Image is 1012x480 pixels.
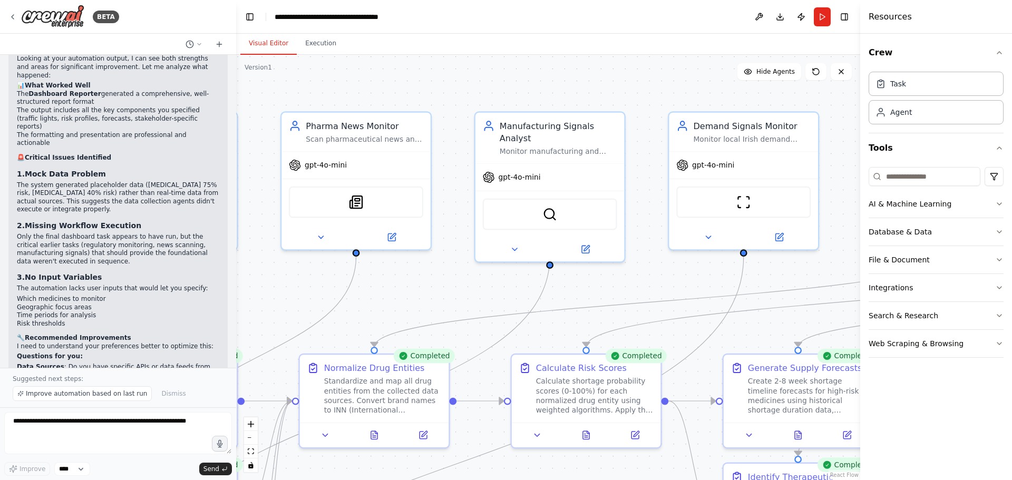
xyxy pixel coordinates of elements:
button: Start a new chat [211,38,228,51]
h2: 📊 [17,82,219,90]
li: Which medicines to monitor [17,295,219,303]
div: File & Document [869,254,930,265]
div: React Flow controls [244,417,258,472]
g: Edge from ead92354-14f4-46ab-8d96-5b130b67f7b7 to 4177c2a9-8462-473f-bf25-8a52b644f5dd [456,395,504,407]
button: fit view [244,445,258,458]
img: ScrapeWebsiteTool [736,195,751,210]
button: Improve automation based on last run [13,386,152,401]
div: Create 2-8 week shortage timeline forecasts for high-risk medicines using historical shortage dur... [748,377,865,416]
div: Integrations [869,282,913,293]
h3: 3. [17,272,219,282]
button: zoom in [244,417,258,431]
button: Open in side panel [357,230,426,245]
div: Calculate Risk Scores [536,362,627,374]
strong: Data Sources [17,363,64,370]
h2: 🚨 [17,154,219,162]
img: SerplyNewsSearchTool [349,195,364,210]
strong: Critical Issues Identified [25,154,111,161]
div: Agent [890,107,912,117]
p: Only the final dashboard task appears to have run, but the critical earlier tasks (regulatory mon... [17,233,219,266]
button: View output [348,428,400,443]
button: Open in side panel [551,242,619,257]
nav: breadcrumb [275,12,393,22]
div: Crew [869,67,1004,133]
div: Completed [393,349,455,364]
div: Version 1 [245,63,272,72]
button: AI & Machine Learning [869,190,1004,218]
strong: Recommended Improvements [25,334,131,341]
h3: 2. [17,220,219,231]
div: Calculate shortage probability scores (0-100%) for each normalized drug entity using weighted alg... [536,377,654,416]
img: Logo [21,5,84,28]
button: View output [560,428,611,443]
div: Monitor local Irish demand surges by analyzing HSE prescribing trends, pharmacy reports, and seas... [693,134,811,144]
button: File & Document [869,246,1004,273]
button: Integrations [869,274,1004,301]
button: Open in side panel [402,428,444,443]
div: Manufacturing Signals Analyst [500,120,617,144]
div: Pharma News Monitor [306,120,423,132]
div: Completed [817,349,879,364]
button: Open in side panel [826,428,868,443]
div: Completed [605,349,667,364]
g: Edge from 4177c2a9-8462-473f-bf25-8a52b644f5dd to eb3c7fe7-babf-47cd-9454-ce82ae44376e [668,395,716,407]
div: Database & Data [869,227,932,237]
p: The system generated placeholder data ([MEDICAL_DATA] 75% risk, [MEDICAL_DATA] 40% risk) rather t... [17,181,219,214]
g: Edge from 6a424260-87be-4af9-8fab-1d3b9bb891be to ead92354-14f4-46ab-8d96-5b130b67f7b7 [245,395,292,407]
g: Edge from 79129a5d-9f7d-4be3-872c-a3f6fc6da0a1 to ead92354-14f4-46ab-8d96-5b130b67f7b7 [368,257,943,347]
span: Send [203,465,219,473]
strong: Questions for you: [17,352,83,360]
button: View output [772,428,823,443]
div: Monitor manufacturing and supply chain signals including API export restrictions from [GEOGRAPHIC... [500,146,617,156]
span: gpt-4o-mini [692,160,734,170]
p: The automation lacks user inputs that would let you specify: [17,285,219,293]
h3: 1. [17,169,219,179]
button: Send [199,463,232,475]
li: Time periods for analysis [17,311,219,320]
div: Demand Signals Monitor [693,120,811,132]
button: toggle interactivity [244,458,258,472]
h4: Resources [869,11,912,23]
div: Web Scraping & Browsing [869,338,964,349]
button: Hide right sidebar [837,9,852,24]
button: Execution [297,33,345,55]
li: The generated a comprehensive, well-structured report format [17,90,219,106]
span: gpt-4o-mini [499,172,541,182]
div: Normalize Drug Entities [324,362,425,374]
button: Hide left sidebar [242,9,257,24]
button: Web Scraping & Browsing [869,330,1004,357]
strong: No Input Variables [25,273,102,281]
div: Pharma News MonitorScan pharmaceutical news and industry bulletins for shortage signals within {a... [280,111,432,250]
strong: Dashboard Reporter [28,90,101,97]
li: The formatting and presentation are professional and actionable [17,131,219,148]
button: Tools [869,133,1004,163]
div: Demand Signals MonitorMonitor local Irish demand surges by analyzing HSE prescribing trends, phar... [668,111,819,250]
button: Search & Research [869,302,1004,329]
button: Crew [869,38,1004,67]
strong: Missing Workflow Execution [25,221,141,230]
button: Improve [4,462,50,476]
button: Database & Data [869,218,1004,246]
button: Open in side panel [614,428,656,443]
button: zoom out [244,431,258,445]
div: Scan pharmaceutical news and industry bulletins for shortage signals within {analysis_timeframe}.... [306,134,423,144]
button: Visual Editor [240,33,297,55]
span: Hide Agents [756,67,795,76]
div: Completed [181,457,243,472]
p: Suggested next steps: [13,375,223,383]
a: React Flow attribution [830,472,859,478]
div: Completed [817,457,879,472]
span: Improve automation based on last run [26,389,147,398]
li: Geographic focus areas [17,303,219,312]
button: Switch to previous chat [181,38,207,51]
p: : Do you have specific APIs or data feeds from HPRA, EMA, or other sources you want to integrate?... [17,363,219,388]
p: I need to understand your preferences better to optimize this: [17,342,219,351]
span: gpt-4o-mini [305,160,347,170]
g: Edge from 3ce9f69c-bd4f-468b-a670-8fde0bad323b to cfcc4052-5048-41f5-bd80-8afbc94da7bd [156,257,362,456]
p: Looking at your automation output, I can see both strengths and areas for significant improvement... [17,55,219,80]
h2: 🔧 [17,334,219,342]
div: Tools [869,163,1004,366]
div: Completed [181,349,243,364]
div: CompletedNormalize Drug EntitiesStandardize and map all drug entities from the collected data sou... [298,354,450,448]
span: Improve [20,465,45,473]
